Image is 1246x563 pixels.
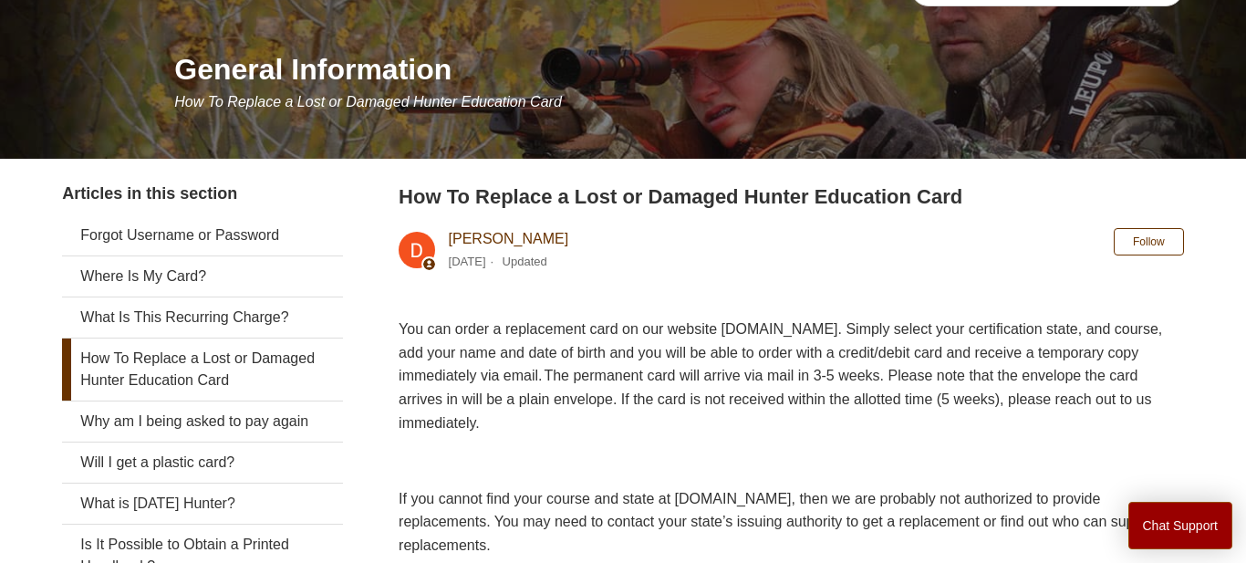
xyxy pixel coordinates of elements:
[174,47,1183,91] h1: General Information
[62,184,237,203] span: Articles in this section
[1114,228,1184,255] button: Follow Article
[399,182,1184,212] h2: How To Replace a Lost or Damaged Hunter Education Card
[62,401,342,442] a: Why am I being asked to pay again
[449,255,486,268] time: 03/04/2024, 05:49
[62,297,342,338] a: What Is This Recurring Charge?
[503,255,547,268] li: Updated
[174,94,562,109] span: How To Replace a Lost or Damaged Hunter Education Card
[399,491,1153,553] span: If you cannot find your course and state at [DOMAIN_NAME], then we are probably not authorized to...
[449,231,569,246] a: [PERSON_NAME]
[62,215,342,255] a: Forgot Username or Password
[62,484,342,524] a: What is [DATE] Hunter?
[62,256,342,297] a: Where Is My Card?
[399,321,1162,430] span: You can order a replacement card on our website [DOMAIN_NAME]. Simply select your certification s...
[1128,502,1233,549] button: Chat Support
[62,339,342,401] a: How To Replace a Lost or Damaged Hunter Education Card
[62,443,342,483] a: Will I get a plastic card?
